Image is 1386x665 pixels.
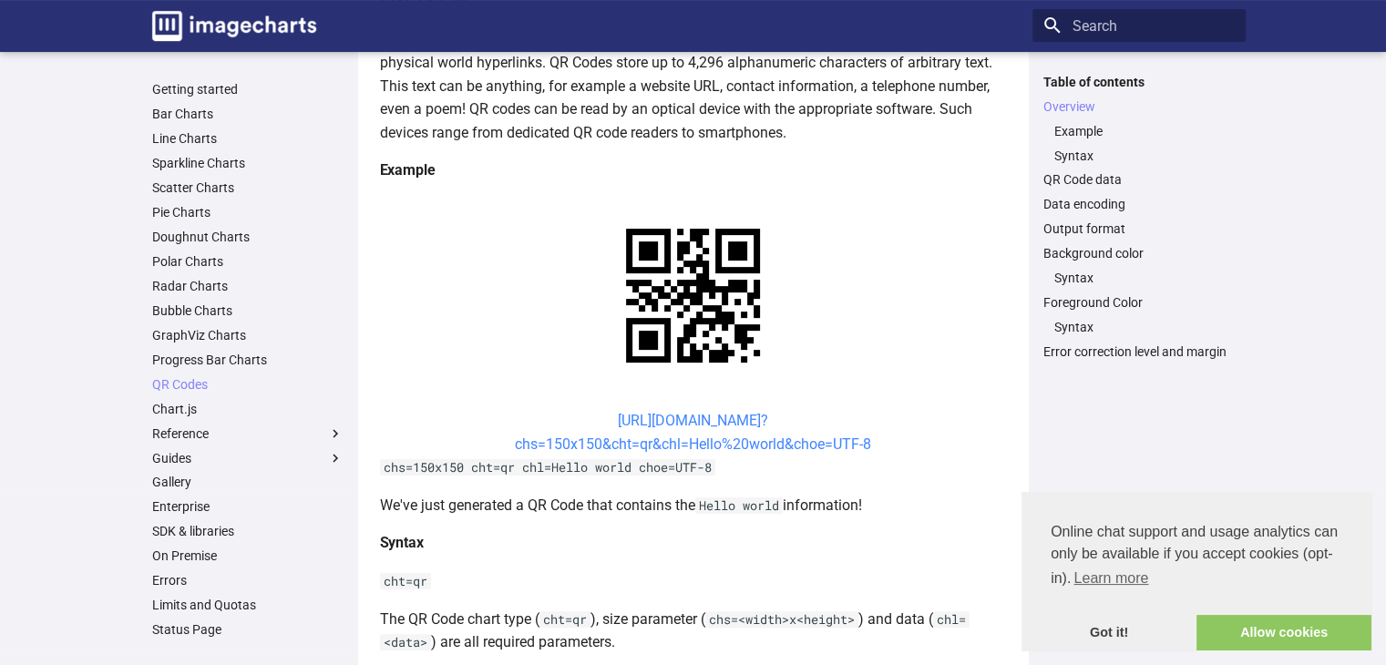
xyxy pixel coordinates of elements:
[152,81,344,97] a: Getting started
[152,229,344,245] a: Doughnut Charts
[152,572,344,588] a: Errors
[152,597,344,613] a: Limits and Quotas
[1032,9,1246,42] input: Search
[1032,74,1246,90] label: Table of contents
[1071,565,1151,592] a: learn more about cookies
[1043,270,1235,286] nav: Background color
[1054,270,1235,286] a: Syntax
[1051,521,1342,592] span: Online chat support and usage analytics can only be available if you accept cookies (opt-in).
[152,204,344,220] a: Pie Charts
[1043,319,1235,335] nav: Foreground Color
[152,401,344,417] a: Chart.js
[152,106,344,122] a: Bar Charts
[380,159,1007,182] h4: Example
[695,497,783,514] code: Hello world
[152,474,344,490] a: Gallery
[380,459,715,476] code: chs=150x150 cht=qr chl=Hello world choe=UTF-8
[152,327,344,343] a: GraphViz Charts
[152,302,344,319] a: Bubble Charts
[152,352,344,368] a: Progress Bar Charts
[1043,245,1235,261] a: Background color
[152,523,344,539] a: SDK & libraries
[539,611,590,628] code: cht=qr
[152,130,344,147] a: Line Charts
[1054,123,1235,139] a: Example
[380,27,1007,144] p: QR codes are a popular type of two-dimensional barcode. They are also known as hardlinks or physi...
[152,376,344,393] a: QR Codes
[380,494,1007,517] p: We've just generated a QR Code that contains the information!
[1022,492,1371,650] div: cookieconsent
[1043,123,1235,164] nav: Overview
[152,278,344,294] a: Radar Charts
[380,573,431,589] code: cht=qr
[1043,171,1235,188] a: QR Code data
[1043,220,1235,237] a: Output format
[152,450,344,466] label: Guides
[1043,294,1235,311] a: Foreground Color
[705,611,858,628] code: chs=<width>x<height>
[1196,615,1371,651] a: allow cookies
[1043,98,1235,115] a: Overview
[152,11,316,41] img: logo
[1032,74,1246,361] nav: Table of contents
[1043,196,1235,212] a: Data encoding
[145,4,323,48] a: Image-Charts documentation
[515,412,871,453] a: [URL][DOMAIN_NAME]?chs=150x150&cht=qr&chl=Hello%20world&choe=UTF-8
[1054,319,1235,335] a: Syntax
[152,155,344,171] a: Sparkline Charts
[1043,343,1235,360] a: Error correction level and margin
[152,498,344,515] a: Enterprise
[152,547,344,564] a: On Premise
[152,621,344,638] a: Status Page
[594,197,792,394] img: chart
[1054,148,1235,164] a: Syntax
[152,253,344,270] a: Polar Charts
[380,531,1007,555] h4: Syntax
[1022,615,1196,651] a: dismiss cookie message
[152,179,344,196] a: Scatter Charts
[380,608,1007,654] p: The QR Code chart type ( ), size parameter ( ) and data ( ) are all required parameters.
[152,425,344,442] label: Reference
